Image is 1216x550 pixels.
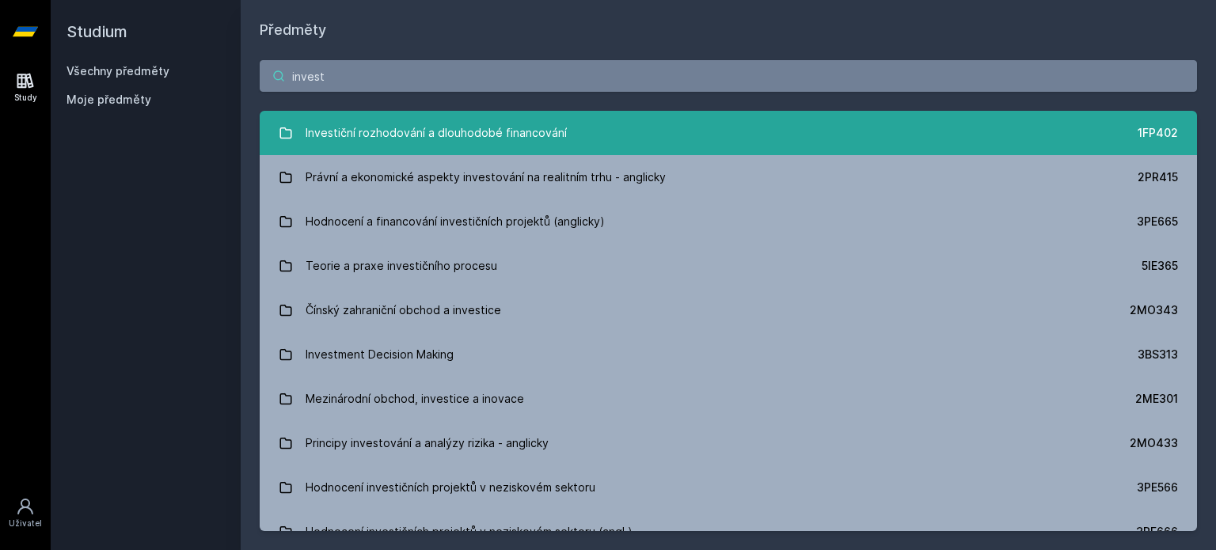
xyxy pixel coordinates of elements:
input: Název nebo ident předmětu… [260,60,1197,92]
span: Moje předměty [66,92,151,108]
div: 3PE666 [1136,524,1178,540]
div: Study [14,92,37,104]
div: Hodnocení a financování investičních projektů (anglicky) [306,206,605,237]
h1: Předměty [260,19,1197,41]
div: Uživatel [9,518,42,529]
a: Investiční rozhodování a dlouhodobé financování 1FP402 [260,111,1197,155]
a: Principy investování a analýzy rizika - anglicky 2MO433 [260,421,1197,465]
div: Hodnocení investičních projektů v neziskovém sektoru (angl.) [306,516,633,548]
div: Investment Decision Making [306,339,454,370]
div: Čínský zahraniční obchod a investice [306,294,501,326]
a: Investment Decision Making 3BS313 [260,332,1197,377]
div: 2PR415 [1138,169,1178,185]
div: Hodnocení investičních projektů v neziskovém sektoru [306,472,595,503]
a: Mezinárodní obchod, investice a inovace 2ME301 [260,377,1197,421]
a: Hodnocení investičních projektů v neziskovém sektoru 3PE566 [260,465,1197,510]
a: Všechny předměty [66,64,169,78]
div: 2MO343 [1130,302,1178,318]
div: 3PE665 [1137,214,1178,229]
a: Čínský zahraniční obchod a investice 2MO343 [260,288,1197,332]
div: Mezinárodní obchod, investice a inovace [306,383,524,415]
div: 5IE365 [1142,258,1178,274]
a: Právní a ekonomické aspekty investování na realitním trhu - anglicky 2PR415 [260,155,1197,199]
div: Principy investování a analýzy rizika - anglicky [306,427,549,459]
div: 3PE566 [1137,480,1178,495]
div: Investiční rozhodování a dlouhodobé financování [306,117,567,149]
a: Hodnocení a financování investičních projektů (anglicky) 3PE665 [260,199,1197,244]
div: 2ME301 [1135,391,1178,407]
a: Uživatel [3,489,47,537]
div: 3BS313 [1138,347,1178,362]
div: 1FP402 [1138,125,1178,141]
a: Teorie a praxe investičního procesu 5IE365 [260,244,1197,288]
div: Teorie a praxe investičního procesu [306,250,497,282]
a: Study [3,63,47,112]
div: 2MO433 [1130,435,1178,451]
div: Právní a ekonomické aspekty investování na realitním trhu - anglicky [306,161,666,193]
